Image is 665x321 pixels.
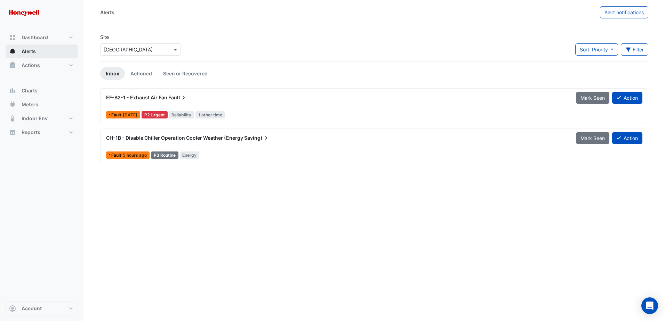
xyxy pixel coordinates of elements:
button: Charts [6,84,78,98]
span: Reliability [169,111,194,118]
span: Alerts [22,48,36,55]
span: Sort: Priority [580,47,608,52]
span: Alert notifications [604,9,644,15]
div: Alerts [100,9,114,16]
span: Wed 03-Sep-2025 15:32 AEST [123,112,137,117]
app-icon: Reports [9,129,16,136]
button: Alerts [6,44,78,58]
span: Reports [22,129,40,136]
a: Actioned [125,67,158,80]
button: Action [612,92,642,104]
span: Dashboard [22,34,48,41]
span: Indoor Env [22,115,48,122]
button: Mark Seen [576,132,609,144]
span: Wed 10-Sep-2025 07:49 AEST [123,153,147,158]
span: Actions [22,62,40,69]
app-icon: Charts [9,87,16,94]
button: Indoor Env [6,112,78,125]
app-icon: Actions [9,62,16,69]
span: Charts [22,87,38,94]
span: Saving) [244,134,270,141]
button: Dashboard [6,31,78,44]
a: Seen or Recovered [158,67,213,80]
a: Inbox [100,67,125,80]
app-icon: Alerts [9,48,16,55]
img: Company Logo [8,6,40,19]
button: Meters [6,98,78,112]
label: Site [100,33,109,41]
button: Alert notifications [600,6,648,18]
span: CH-1B - Disable Chiller Operation Cooler Weather (Energy [106,135,243,141]
button: Account [6,302,78,315]
span: Meters [22,101,38,108]
span: Fault [168,94,187,101]
button: Sort: Priority [575,43,618,56]
button: Actions [6,58,78,72]
span: Fault [111,113,123,117]
div: Open Intercom Messenger [641,297,658,314]
button: Mark Seen [576,92,609,104]
app-icon: Meters [9,101,16,108]
div: P2 Urgent [142,111,168,118]
div: P3 Routine [151,151,178,159]
span: EF-B2-1 - Exhaust Air Fan [106,94,167,100]
button: Reports [6,125,78,139]
span: Mark Seen [580,95,605,101]
app-icon: Dashboard [9,34,16,41]
span: Mark Seen [580,135,605,141]
span: Fault [111,153,123,157]
button: Action [612,132,642,144]
app-icon: Indoor Env [9,115,16,122]
span: Account [22,305,42,312]
span: Energy [180,151,200,159]
span: 1 other time [195,111,225,118]
button: Filter [621,43,649,56]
